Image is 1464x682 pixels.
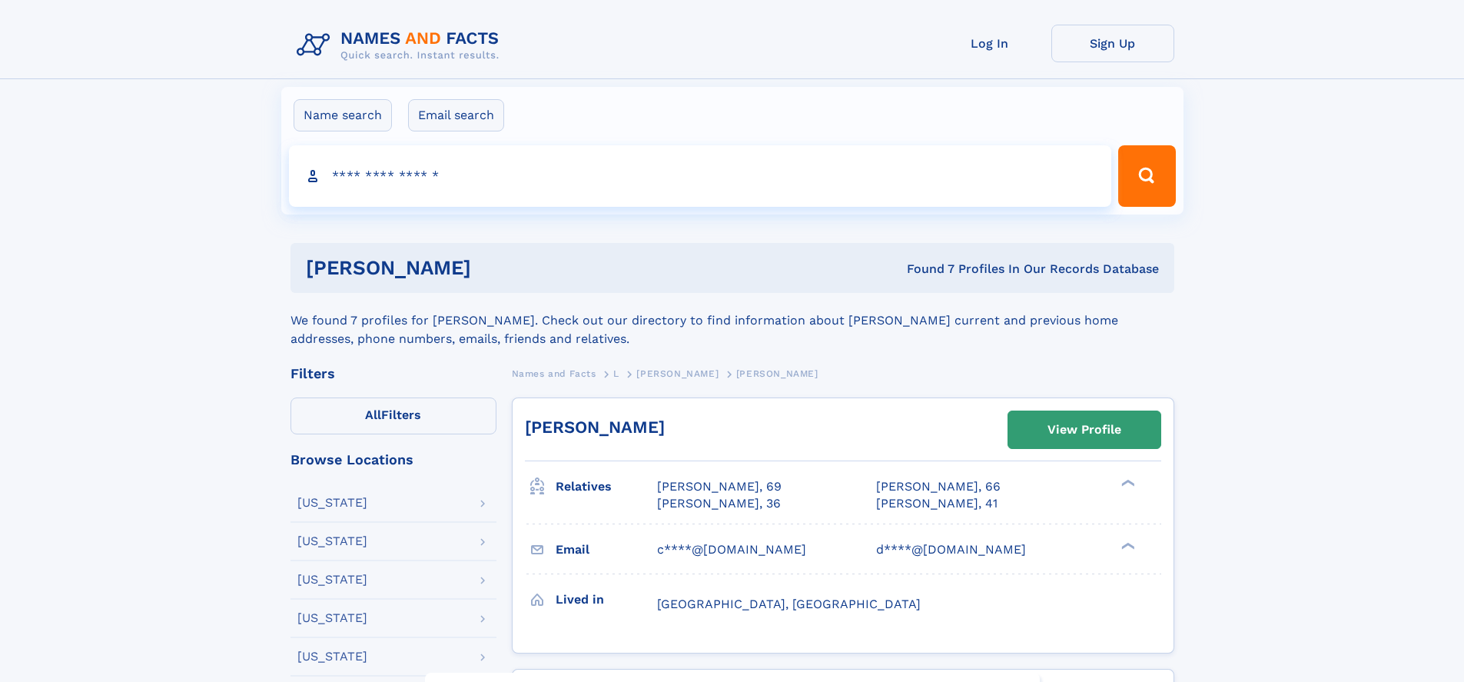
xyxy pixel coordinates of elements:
[657,478,782,495] a: [PERSON_NAME], 69
[408,99,504,131] label: Email search
[290,293,1174,348] div: We found 7 profiles for [PERSON_NAME]. Check out our directory to find information about [PERSON_...
[297,497,367,509] div: [US_STATE]
[1117,541,1136,551] div: ❯
[876,478,1001,495] a: [PERSON_NAME], 66
[290,25,512,66] img: Logo Names and Facts
[297,535,367,547] div: [US_STATE]
[657,495,781,512] a: [PERSON_NAME], 36
[512,364,596,383] a: Names and Facts
[290,367,496,381] div: Filters
[1051,25,1174,62] a: Sign Up
[636,368,719,379] span: [PERSON_NAME]
[613,364,619,383] a: L
[928,25,1051,62] a: Log In
[556,474,657,500] h3: Relatives
[736,368,818,379] span: [PERSON_NAME]
[1047,412,1121,447] div: View Profile
[365,408,381,422] span: All
[1008,411,1160,448] a: View Profile
[613,368,619,379] span: L
[556,537,657,563] h3: Email
[294,99,392,131] label: Name search
[525,418,665,437] a: [PERSON_NAME]
[556,587,657,613] h3: Lived in
[306,258,689,278] h1: [PERSON_NAME]
[297,650,367,663] div: [US_STATE]
[290,398,496,434] label: Filters
[1118,145,1175,207] button: Search Button
[689,261,1159,278] div: Found 7 Profiles In Our Records Database
[290,453,496,467] div: Browse Locations
[657,597,921,611] span: [GEOGRAPHIC_DATA], [GEOGRAPHIC_DATA]
[297,612,367,624] div: [US_STATE]
[876,495,998,512] a: [PERSON_NAME], 41
[1117,478,1136,488] div: ❯
[636,364,719,383] a: [PERSON_NAME]
[289,145,1112,207] input: search input
[297,574,367,586] div: [US_STATE]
